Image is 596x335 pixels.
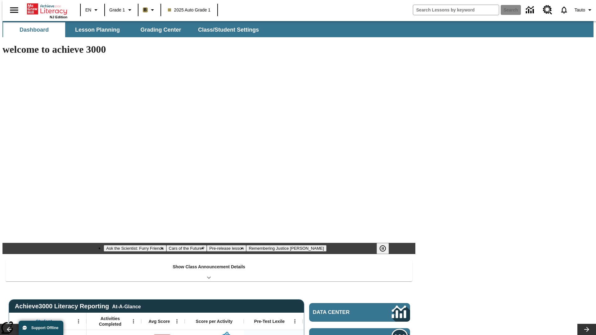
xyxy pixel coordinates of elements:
div: Pause [377,243,395,254]
button: Open Menu [74,317,83,326]
button: Open Menu [290,317,300,326]
button: Language: EN, Select a language [83,4,102,16]
button: Slide 2 Cars of the Future? [166,245,207,252]
div: Home [27,2,67,19]
a: Data Center [522,2,539,19]
span: Activities Completed [90,316,131,327]
button: Slide 4 Remembering Justice O'Connor [246,245,326,252]
span: Support Offline [31,326,58,330]
button: Lesson carousel, Next [577,324,596,335]
span: B [144,6,147,14]
button: Dashboard [3,22,65,37]
button: Open side menu [5,1,23,19]
span: Tauto [575,7,585,13]
span: NJ Edition [50,15,67,19]
button: Profile/Settings [572,4,596,16]
button: Class/Student Settings [193,22,264,37]
span: Pre-Test Lexile [254,319,285,324]
span: Data Center [313,309,371,315]
a: Home [27,3,67,15]
a: Resource Center, Will open in new tab [539,2,556,18]
button: Slide 1 Ask the Scientist: Furry Friends [104,245,166,252]
a: Data Center [309,303,410,322]
div: SubNavbar [2,22,264,37]
p: Show Class Announcement Details [173,264,245,270]
span: 2025 Auto Grade 1 [168,7,211,13]
button: Pause [377,243,389,254]
button: Lesson Planning [66,22,129,37]
span: Student [36,319,52,324]
div: SubNavbar [2,21,594,37]
button: Support Offline [19,321,63,335]
span: EN [85,7,91,13]
button: Boost Class color is light brown. Change class color [140,4,159,16]
button: Grading Center [130,22,192,37]
button: Grade: Grade 1, Select a grade [107,4,136,16]
span: Achieve3000 Literacy Reporting [15,303,141,310]
span: Grade 1 [109,7,125,13]
span: Avg Score [148,319,170,324]
span: Score per Activity [196,319,233,324]
button: Open Menu [129,317,138,326]
div: Show Class Announcement Details [6,260,412,281]
h1: welcome to achieve 3000 [2,44,415,55]
div: At-A-Glance [112,303,141,310]
a: Notifications [556,2,572,18]
input: search field [413,5,499,15]
button: Slide 3 Pre-release lesson [207,245,246,252]
button: Open Menu [172,317,182,326]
